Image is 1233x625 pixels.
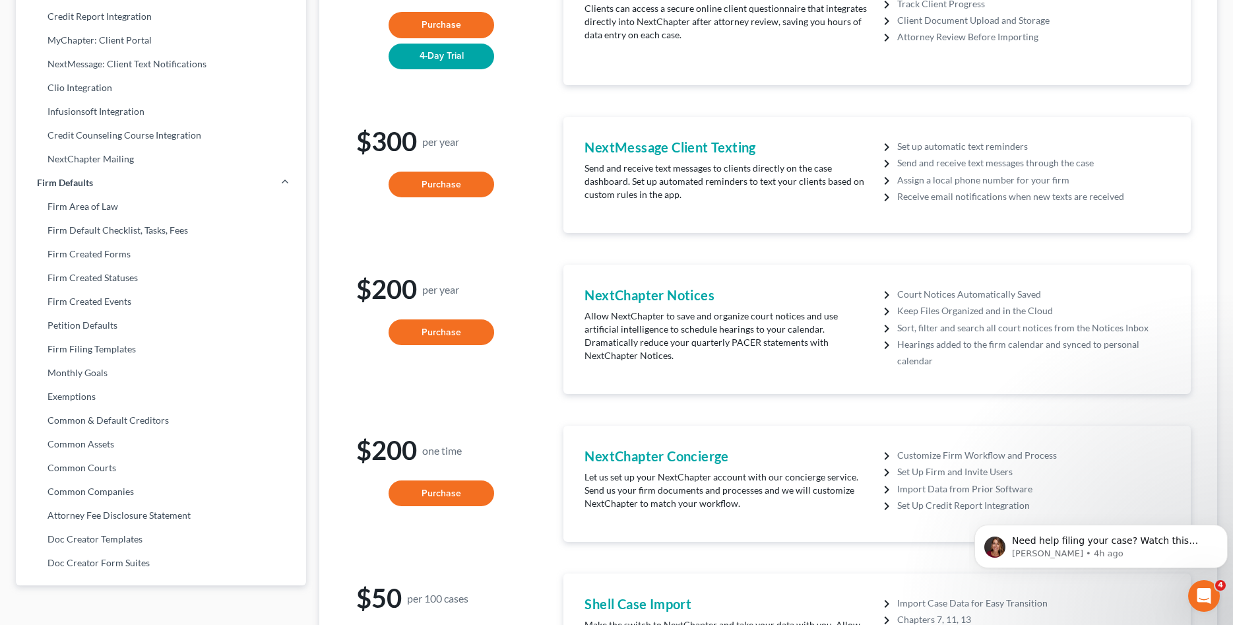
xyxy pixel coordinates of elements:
[585,595,870,613] h4: Shell Case Import
[16,337,306,361] a: Firm Filing Templates
[16,480,306,504] a: Common Companies
[897,302,1170,319] li: Keep Files Organized and in the Cloud
[16,28,306,52] a: MyChapter: Client Portal
[897,463,1170,480] li: Set Up Firm and Invite Users
[16,266,306,290] a: Firm Created Statuses
[389,319,494,346] button: Purchase
[897,595,1170,611] li: Import Case Data for Easy Transition
[897,12,1170,28] li: Client Document Upload and Storage
[585,447,870,465] h4: NextChapter Concierge
[16,123,306,147] a: Credit Counseling Course Integration
[422,445,462,456] small: one time
[585,286,870,304] h4: NextChapter Notices
[897,188,1170,205] li: Receive email notifications when new texts are received
[16,147,306,171] a: NextChapter Mailing
[16,218,306,242] a: Firm Default Checklist, Tasks, Fees
[16,195,306,218] a: Firm Area of Law
[585,162,870,201] p: Send and receive text messages to clients directly on the case dashboard. Set up automated remind...
[16,171,306,195] a: Firm Defaults
[43,51,242,63] p: Message from Katie, sent 4h ago
[16,551,306,575] a: Doc Creator Form Suites
[897,138,1170,154] li: Set up automatic text reminders
[16,52,306,76] a: NextMessage: Client Text Notifications
[356,436,526,465] h1: $200
[585,2,870,42] p: Clients can access a secure online client questionnaire that integrates directly into NextChapter...
[422,284,459,295] small: per year
[16,456,306,480] a: Common Courts
[389,12,494,38] button: Purchase
[897,497,1170,513] li: Set Up Credit Report Integration
[16,527,306,551] a: Doc Creator Templates
[897,336,1170,369] li: Hearings added to the firm calendar and synced to personal calendar
[16,313,306,337] a: Petition Defaults
[389,172,494,198] button: Purchase
[356,584,526,612] h1: $50
[897,480,1170,497] li: Import Data from Prior Software
[897,447,1170,463] li: Customize Firm Workflow and Process
[897,319,1170,336] li: Sort, filter and search all court notices from the Notices Inbox
[16,409,306,432] a: Common & Default Creditors
[897,172,1170,188] li: Assign a local phone number for your firm
[16,100,306,123] a: Infusionsoft Integration
[43,38,232,114] span: Need help filing your case? Watch this video! Still need help? Here are two articles with instruc...
[585,310,870,362] p: Allow NextChapter to save and organize court notices and use artificial intelligence to schedule ...
[1188,580,1220,612] iframe: Intercom live chat
[1215,580,1226,591] span: 4
[407,593,468,604] small: per 100 cases
[356,275,526,304] h1: $200
[389,44,494,70] button: 4-Day Trial
[585,138,870,156] h4: NextMessage Client Texting
[16,504,306,527] a: Attorney Fee Disclosure Statement
[897,154,1170,171] li: Send and receive text messages through the case
[16,242,306,266] a: Firm Created Forms
[16,361,306,385] a: Monthly Goals
[585,471,870,510] p: Let us set up your NextChapter account with our concierge service. Send us your firm documents an...
[37,176,93,189] span: Firm Defaults
[16,5,306,28] a: Credit Report Integration
[356,127,526,156] h1: $300
[897,28,1170,45] li: Attorney Review Before Importing
[16,432,306,456] a: Common Assets
[389,480,494,507] button: Purchase
[969,497,1233,589] iframe: Intercom notifications message
[16,76,306,100] a: Clio Integration
[897,286,1170,302] li: Court Notices Automatically Saved
[16,385,306,409] a: Exemptions
[422,136,459,147] small: per year
[16,290,306,313] a: Firm Created Events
